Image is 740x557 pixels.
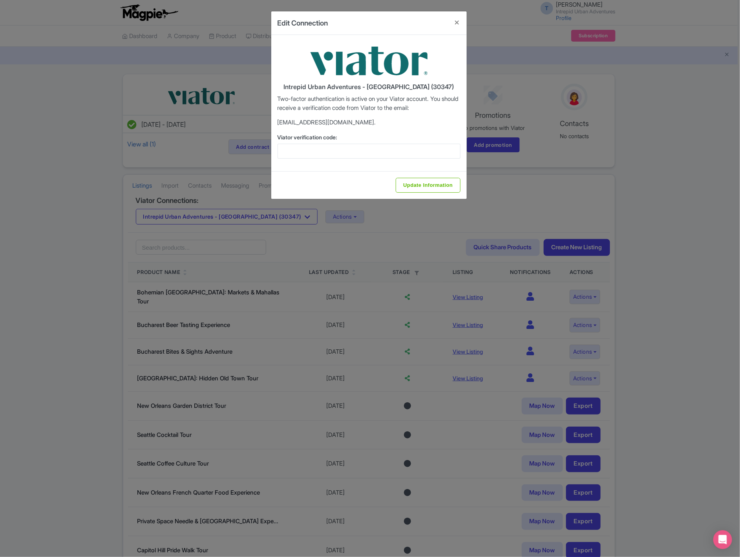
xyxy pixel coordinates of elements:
[396,178,460,193] input: Update Information
[310,41,428,80] img: viator-9033d3fb01e0b80761764065a76b653a.png
[278,118,460,127] p: [EMAIL_ADDRESS][DOMAIN_NAME].
[278,18,328,28] h4: Edit Connection
[448,11,467,34] button: Close
[278,95,460,112] p: Two-factor authentication is active on your Viator account. You should receive a verification cod...
[278,134,338,141] span: Viator verification code:
[278,84,460,91] h4: Intrepid Urban Adventures - [GEOGRAPHIC_DATA] (30347)
[713,530,732,549] div: Open Intercom Messenger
